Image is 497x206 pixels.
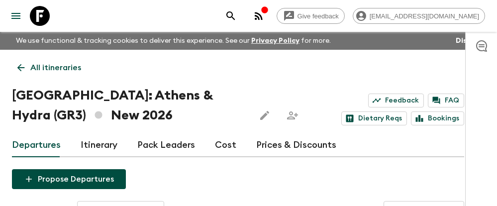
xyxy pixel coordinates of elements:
button: Dismiss [453,34,485,48]
a: Privacy Policy [251,37,299,44]
button: menu [6,6,26,26]
span: Give feedback [292,12,344,20]
button: Edit this itinerary [255,105,275,125]
div: [EMAIL_ADDRESS][DOMAIN_NAME] [353,8,485,24]
a: Itinerary [81,133,117,157]
p: All itineraries [30,62,81,74]
a: Cost [215,133,236,157]
a: FAQ [428,94,464,107]
span: [EMAIL_ADDRESS][DOMAIN_NAME] [364,12,485,20]
button: search adventures [221,6,241,26]
h1: [GEOGRAPHIC_DATA]: Athens & Hydra (GR3) New 2026 [12,86,247,125]
a: Departures [12,133,61,157]
a: Dietary Reqs [341,111,407,125]
a: Pack Leaders [137,133,195,157]
button: Propose Departures [12,169,126,189]
a: Prices & Discounts [256,133,336,157]
a: Feedback [368,94,424,107]
a: All itineraries [12,58,87,78]
a: Bookings [411,111,464,125]
a: Give feedback [277,8,345,24]
span: Share this itinerary [283,105,302,125]
p: We use functional & tracking cookies to deliver this experience. See our for more. [12,32,335,50]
